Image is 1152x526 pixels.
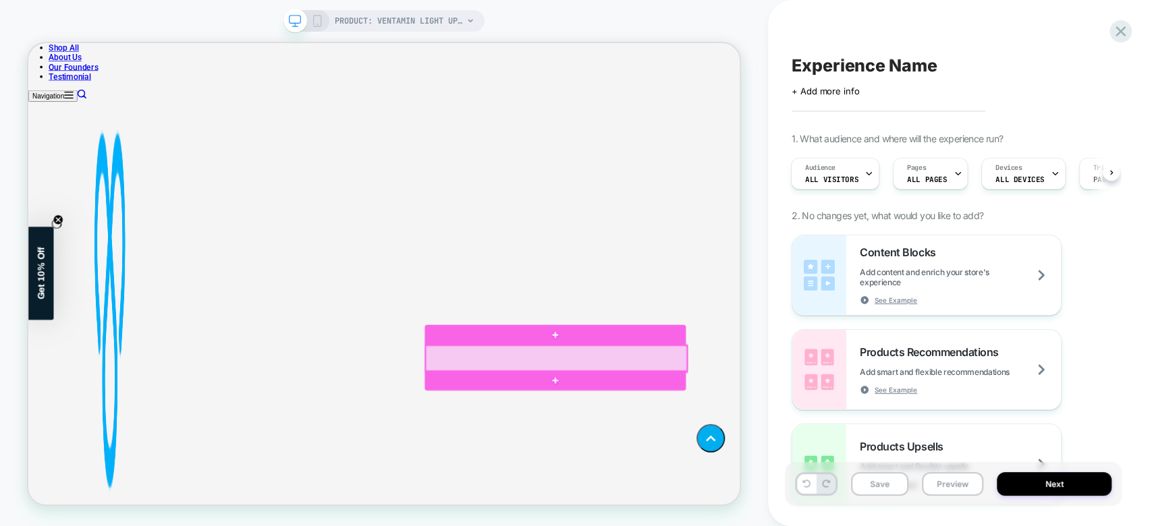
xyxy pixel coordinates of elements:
[860,367,1043,377] span: Add smart and flexible recommendations
[860,245,942,259] span: Content Blocks
[335,10,463,32] span: PRODUCT: Ventamin Light Up: Doctor-Formulated Oral Skincare
[860,345,1005,359] span: Products Recommendations
[875,295,917,305] span: See Example
[922,472,983,496] button: Preview
[875,385,917,394] span: See Example
[907,163,926,173] span: Pages
[1093,175,1133,184] span: Page Load
[995,163,1022,173] span: Devices
[997,472,1112,496] button: Next
[65,64,78,77] a: Search
[792,133,1003,144] span: 1. What audience and where will the experience run?
[995,175,1044,184] span: ALL DEVICES
[851,472,908,496] button: Save
[27,26,93,38] a: Our Founders
[860,267,1061,287] span: Add content and enrich your store's experience
[792,86,859,96] span: + Add more info
[10,272,24,342] span: Get 10% Off
[31,234,45,247] button: Close teaser
[805,163,835,173] span: Audience
[792,210,983,221] span: 2. No changes yet, what would you like to add?
[27,13,71,26] a: About Us
[27,38,84,51] a: Testimonial
[860,440,950,453] span: Products Upsells
[5,66,48,76] span: Navigation
[805,175,858,184] span: All Visitors
[1093,163,1120,173] span: Trigger
[860,461,1002,471] span: Add smart and flexible upsells
[907,175,947,184] span: ALL PAGES
[792,55,937,76] span: Experience Name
